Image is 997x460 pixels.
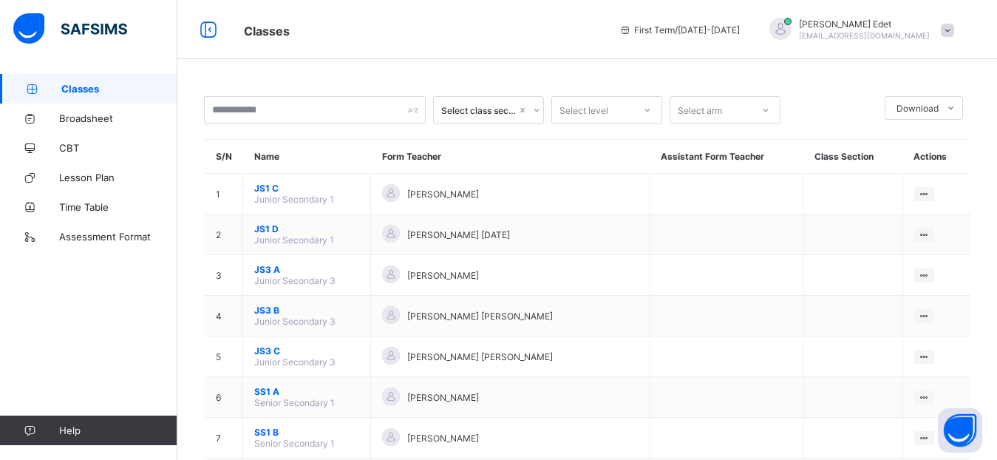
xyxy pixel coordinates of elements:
td: 2 [205,214,243,255]
td: 7 [205,418,243,459]
span: [PERSON_NAME] [PERSON_NAME] [407,351,553,362]
td: 6 [205,377,243,418]
span: Download [896,103,939,114]
th: Name [243,140,371,174]
span: Junior Secondary 1 [254,234,334,246]
span: JS3 B [254,305,359,316]
span: SS1 B [254,427,359,438]
span: [PERSON_NAME] [407,270,479,281]
div: Select arm [678,96,722,124]
span: Junior Secondary 3 [254,275,336,286]
div: Select class section [441,105,517,116]
span: [PERSON_NAME] [407,189,479,200]
span: [EMAIL_ADDRESS][DOMAIN_NAME] [799,31,930,40]
span: Classes [244,24,290,38]
th: Form Teacher [371,140,650,174]
span: Help [59,425,177,436]
button: Open asap [938,408,982,453]
th: Actions [902,140,970,174]
div: Select level [559,96,608,124]
span: Junior Secondary 3 [254,356,336,368]
span: Junior Secondary 3 [254,316,336,327]
span: JS3 C [254,345,359,356]
td: 5 [205,336,243,377]
span: SS1 A [254,386,359,397]
span: CBT [59,142,177,154]
td: 3 [205,255,243,296]
th: Class Section [803,140,902,174]
span: Broadsheet [59,112,177,124]
span: Junior Secondary 1 [254,194,334,205]
span: [PERSON_NAME] [407,433,479,444]
span: JS1 C [254,183,359,194]
span: Time Table [59,201,177,213]
th: Assistant Form Teacher [650,140,803,174]
span: Senior Secondary 1 [254,438,335,449]
td: 4 [205,296,243,336]
img: safsims [13,13,127,44]
span: [PERSON_NAME] Edet [799,18,930,30]
div: PatrickEdet [755,18,962,42]
th: S/N [205,140,243,174]
span: Senior Secondary 1 [254,397,335,408]
span: JS1 D [254,223,359,234]
span: [PERSON_NAME] [407,392,479,403]
span: [PERSON_NAME] [PERSON_NAME] [407,311,553,322]
span: session/term information [619,24,740,35]
span: Lesson Plan [59,172,177,183]
span: Classes [61,83,177,95]
td: 1 [205,174,243,214]
span: Assessment Format [59,231,177,243]
span: [PERSON_NAME] [DATE] [407,229,510,240]
span: JS3 A [254,264,359,275]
